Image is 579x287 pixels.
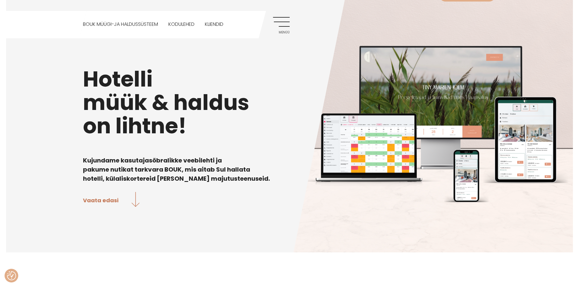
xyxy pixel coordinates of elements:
a: Menüü [273,17,290,34]
a: Kodulehed [168,11,195,38]
a: Kliendid [205,11,223,38]
a: Vaata edasi [83,192,140,208]
img: Revisit consent button [7,271,16,280]
h1: Hotelli müük & haldus on lihtne! [83,67,496,138]
b: Kujundame kasutajasõbralikke veebilehti ja pakume nutikat tarkvara BOUK, mis aitab Sul hallata ho... [83,156,270,183]
button: Nõusolekueelistused [7,271,16,280]
span: Menüü [273,31,290,34]
a: BOUK MÜÜGI-JA HALDUSSÜSTEEM [83,11,158,38]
